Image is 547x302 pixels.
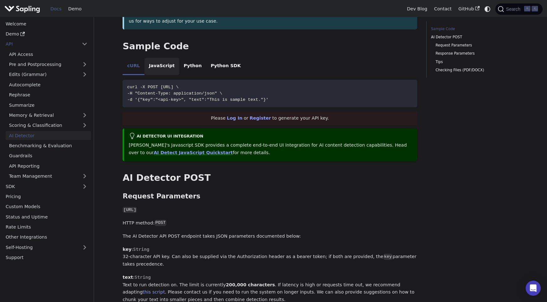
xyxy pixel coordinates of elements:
h3: Request Parameters [123,192,417,201]
a: Dev Blog [403,4,430,14]
a: SDK [2,182,78,191]
a: Team Management [6,172,91,181]
a: Demo [2,30,91,39]
img: Sapling.ai [4,4,40,13]
a: Autocomplete [6,80,91,89]
a: Memory & Retrieval [6,111,91,120]
span: curl -X POST [URL] \ [127,85,179,89]
strong: 200,000 characters [226,282,275,287]
a: Custom Models [2,202,91,211]
strong: key [123,247,131,252]
div: AI Detector UI integration [129,133,413,140]
a: Self-Hosting [2,243,91,252]
a: Welcome [2,19,91,28]
a: API Reporting [6,161,91,170]
a: API [2,40,78,49]
a: AI Detector [6,131,91,140]
p: The AI Detector API POST endpoint takes JSON parameters documented below: [123,233,417,240]
p: : 32-character API key. Can also be supplied via the Authorization header as a bearer token; if b... [123,246,417,268]
a: this script [143,289,165,294]
span: String [134,275,151,280]
p: HTTP method: [123,219,417,227]
a: GitHub [455,4,483,14]
a: Other Integrations [2,233,91,242]
a: Request Parameters [435,42,514,48]
a: AI Detector POST [431,34,516,40]
a: Rephrase [6,90,91,100]
a: API Access [6,50,91,59]
a: Benchmarking & Evaluation [6,141,91,150]
p: [PERSON_NAME]'s Javascript SDK provides a complete end-to-end UI integration for AI content detec... [129,142,413,157]
li: JavaScript [145,58,179,75]
div: Please or to generate your API key. [123,111,417,125]
a: Contact [431,4,455,14]
kbd: K [532,6,538,12]
a: Edits (Grammar) [6,70,91,79]
h2: AI Detector POST [123,172,417,184]
a: Guardrails [6,151,91,160]
div: Open Intercom Messenger [526,281,541,296]
a: Tips [435,59,514,65]
strong: text [123,275,133,280]
a: Docs [47,4,65,14]
a: Checking Files (PDF/DOCX) [435,67,514,73]
a: Status and Uptime [2,212,91,221]
a: AI Detect JavaScript Quickstart [154,150,233,155]
a: Pre and Postprocessing [6,60,91,69]
span: -H "Content-Type: application/json" \ [127,91,222,96]
span: Search [504,7,524,12]
button: Search (Command+K) [495,3,542,15]
button: Collapse sidebar category 'API' [78,40,91,49]
button: Expand sidebar category 'SDK' [78,182,91,191]
a: Response Parameters [435,51,514,57]
span: -d '{"key":"<api-key>", "text":"This is sample text."}' [127,97,269,102]
kbd: ⌘ [524,6,530,12]
a: Scoring & Classification [6,121,91,130]
a: Summarize [6,100,91,110]
a: Log In [227,116,243,121]
code: [URL] [123,207,137,213]
a: Sample Code [431,26,516,32]
h2: Sample Code [123,41,417,52]
a: Support [2,253,91,262]
button: Switch between dark and light mode (currently system mode) [483,4,492,13]
a: Sapling.ai [4,4,42,13]
code: POST [155,220,166,226]
a: Rate Limits [2,223,91,232]
a: Pricing [2,192,91,201]
li: cURL [123,58,144,75]
li: Python SDK [206,58,245,75]
li: Python [179,58,206,75]
a: Demo [65,4,85,14]
code: key [383,254,392,260]
span: String [133,247,149,252]
a: Register [250,116,271,121]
